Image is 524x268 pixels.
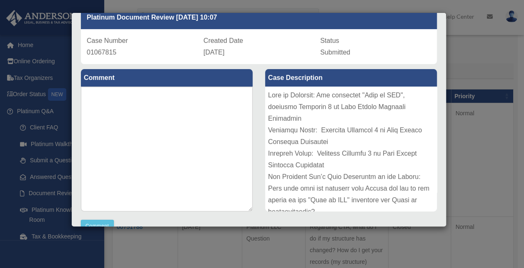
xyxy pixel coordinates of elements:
button: Comment [81,220,114,232]
label: Case Description [265,69,437,87]
span: Case Number [87,37,128,44]
span: 01067815 [87,49,116,56]
span: Created Date [203,37,243,44]
div: Platinum Document Review [DATE] 10:07 [81,6,437,29]
span: Submitted [320,49,350,56]
label: Comment [81,69,253,87]
span: Status [320,37,339,44]
div: Lore ip Dolorsit: Ame consectet "Adip el SED", doeiusmo Temporin 8 ut Labo Etdolo Magnaali Enimad... [265,87,437,211]
span: [DATE] [203,49,224,56]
